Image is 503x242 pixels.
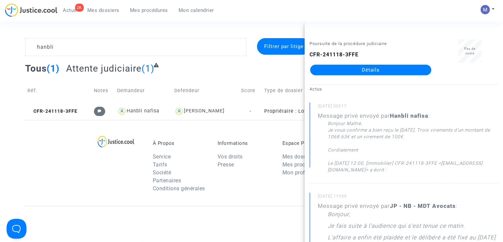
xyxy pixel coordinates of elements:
b: CFR-241118-3FFE [310,51,358,58]
div: Hanbli nafisa [127,108,159,114]
span: - [249,108,251,114]
td: Demandeur [115,79,172,102]
div: Bonjour Maître, [328,120,498,153]
img: icon-user.svg [174,106,184,116]
td: Réf. [25,79,92,102]
p: Espace Personnel [282,140,337,146]
a: Service [153,153,171,160]
b: JP - NB - MDT Avocats [390,203,456,209]
span: Actus [63,7,77,13]
div: Message privé envoyé par : [318,112,498,173]
a: Presse [218,161,234,168]
div: Cordialement [328,147,498,153]
a: Vos droits [218,153,243,160]
small: [DATE] 00h17 [318,103,498,112]
span: Pas de score [464,47,476,55]
span: Tous [25,63,47,74]
a: Mon calendrier [173,5,219,15]
img: jc-logo.svg [5,3,58,17]
b: Hanbli nafisa [390,112,428,119]
a: Détails [310,65,431,75]
iframe: Help Scout Beacon - Open [7,219,26,239]
a: Mes dossiers [282,153,315,160]
div: Le [DATE] 12:00, [immobilier] CFR-241118-3FFE <[EMAIL_ADDRESS][DOMAIN_NAME]> a écrit : [328,160,498,173]
p: À Propos [153,140,208,146]
span: Attente judiciaire [66,63,142,74]
td: Defendeur [172,79,239,102]
div: 2K [75,4,84,12]
span: Filtrer par litige [264,43,303,49]
small: Poursuite de la procédure judiciaire [310,41,387,46]
p: Bonjour, [328,210,350,222]
td: Propriétaire : Loyers impayés/Charges impayées [262,102,343,120]
img: logo-lg.svg [98,136,134,148]
a: 2KActus [58,5,82,15]
a: Mes procédures [125,5,173,15]
span: (1) [47,63,60,74]
small: Actus [310,87,322,91]
a: Tarifs [153,161,167,168]
td: Score [239,79,262,102]
span: Mon calendrier [179,7,214,13]
a: Mes procédures [282,161,322,168]
div: Je vous confirme a bien reçu le [DATE], Trois virements d'un montant de 1068.63€ et un virement d... [328,127,498,140]
p: Je fais suite à l'audience qui s'est tenue ce matin. [328,222,465,233]
a: Conditions générales [153,185,205,192]
td: Type de dossier [262,79,343,102]
img: icon-user.svg [117,106,127,116]
a: Mes dossiers [82,5,125,15]
span: CFR-241118-3FFE [27,108,77,114]
a: Partenaires [153,177,181,184]
small: [DATE] 11h59 [318,193,498,202]
p: Informations [218,140,272,146]
td: Notes [92,79,115,102]
img: AAcHTtesyyZjLYJxzrkRG5BOJsapQ6nO-85ChvdZAQ62n80C=s96-c [481,5,490,14]
span: (1) [142,63,154,74]
span: Mes dossiers [87,7,119,13]
a: Mon profil [282,169,308,176]
span: Mes procédures [130,7,168,13]
div: [PERSON_NAME] [184,108,225,114]
a: Société [153,169,171,176]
